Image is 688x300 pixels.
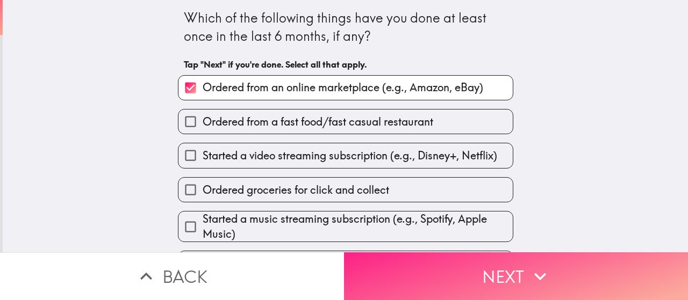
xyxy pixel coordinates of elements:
[178,211,513,242] button: Started a music streaming subscription (e.g., Spotify, Apple Music)
[344,252,688,300] button: Next
[184,58,507,70] h6: Tap "Next" if you're done. Select all that apply.
[178,143,513,167] button: Started a video streaming subscription (e.g., Disney+, Netflix)
[203,148,497,163] span: Started a video streaming subscription (e.g., Disney+, Netflix)
[178,178,513,202] button: Ordered groceries for click and collect
[178,109,513,134] button: Ordered from a fast food/fast casual restaurant
[178,76,513,100] button: Ordered from an online marketplace (e.g., Amazon, eBay)
[203,80,483,95] span: Ordered from an online marketplace (e.g., Amazon, eBay)
[203,182,389,197] span: Ordered groceries for click and collect
[203,114,433,129] span: Ordered from a fast food/fast casual restaurant
[184,9,507,45] div: Which of the following things have you done at least once in the last 6 months, if any?
[203,211,513,242] span: Started a music streaming subscription (e.g., Spotify, Apple Music)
